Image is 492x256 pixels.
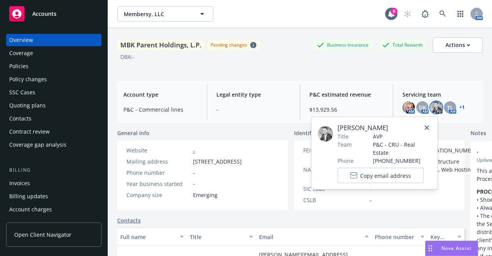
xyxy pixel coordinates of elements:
[193,169,195,177] span: -
[402,90,477,99] span: Servicing team
[120,233,175,241] div: Full name
[426,241,435,256] div: Drag to move
[6,34,101,46] a: Overview
[337,168,424,183] button: Copy email address
[117,129,150,137] span: General info
[419,104,426,112] span: DK
[9,60,28,72] div: Policies
[9,112,32,125] div: Contacts
[190,233,245,241] div: Title
[6,125,101,138] a: Contract review
[124,10,190,18] span: Membersy, LLC
[123,105,198,114] span: P&C - Commercial lines
[126,157,190,166] div: Mailing address
[337,141,352,149] span: Team
[9,99,46,112] div: Quoting plans
[117,6,213,22] button: Membersy, LLC
[337,132,349,141] span: Title
[187,228,256,246] button: Title
[303,166,367,174] div: NAICS
[117,228,187,246] button: Full name
[453,6,468,22] a: Switch app
[126,180,190,188] div: Year business started
[370,196,372,204] span: -
[193,157,242,166] span: [STREET_ADDRESS]
[126,169,190,177] div: Phone number
[9,203,52,216] div: Account charges
[317,126,333,142] img: employee photo
[373,141,431,157] span: P&C - CRU - Real Estate
[337,123,431,132] span: [PERSON_NAME]
[379,40,427,50] div: Total Rewards
[193,180,195,188] span: -
[9,73,47,85] div: Policy changes
[6,166,101,174] div: Billing
[9,86,35,99] div: SSC Cases
[123,90,198,99] span: Account type
[447,104,453,112] span: TL
[309,105,384,114] span: $13,929.56
[375,233,416,241] div: Phone number
[6,73,101,85] a: Policy changes
[445,38,470,52] div: Actions
[9,177,30,189] div: Invoices
[6,47,101,59] a: Coverage
[259,233,360,241] div: Email
[193,191,218,199] span: Emerging
[309,90,384,99] span: P&C estimated revenue
[6,3,101,25] a: Accounts
[425,241,478,256] button: Nova Assist
[9,34,33,46] div: Overview
[6,86,101,99] a: SSC Cases
[117,40,204,50] div: MBK Parent Holdings, L.P.
[337,157,354,165] span: Phone
[427,228,464,246] button: Key contact
[6,190,101,202] a: Billing updates
[373,157,431,165] span: [PHONE_NUMBER]
[430,233,453,241] div: Key contact
[6,99,101,112] a: Quoting plans
[6,60,101,72] a: Policies
[391,8,397,15] div: 8
[360,171,411,179] span: Copy email address
[32,11,57,17] span: Accounts
[433,37,483,53] button: Actions
[9,139,66,151] div: Coverage gap analysis
[430,101,442,114] img: photo
[6,203,101,216] a: Account charges
[402,101,415,114] img: photo
[441,245,472,251] span: Nova Assist
[373,132,431,141] span: AVP
[14,231,71,239] span: Open Client Navigator
[120,53,135,61] div: DBA: -
[126,191,190,199] div: Company size
[470,129,486,138] span: Notes
[9,47,33,59] div: Coverage
[126,146,190,154] div: Website
[303,185,367,193] div: SIC code
[193,147,195,154] a: -
[211,42,247,48] div: Pending changes
[400,6,415,22] a: Start snowing
[303,146,367,154] div: FEIN
[9,125,50,138] div: Contract review
[6,139,101,151] a: Coverage gap analysis
[459,105,465,110] a: +1
[294,129,321,137] span: Identifiers
[313,40,372,50] div: Business Insurance
[117,216,141,224] a: Contacts
[216,105,291,114] span: -
[435,6,450,22] a: Search
[303,196,367,204] div: CSLB
[216,90,291,99] span: Legal entity type
[372,228,427,246] button: Phone number
[256,228,372,246] button: Email
[9,190,48,202] div: Billing updates
[6,112,101,125] a: Contacts
[208,40,259,50] span: Pending changes
[6,177,101,189] a: Invoices
[422,123,431,132] a: close
[417,6,433,22] a: Report a Bug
